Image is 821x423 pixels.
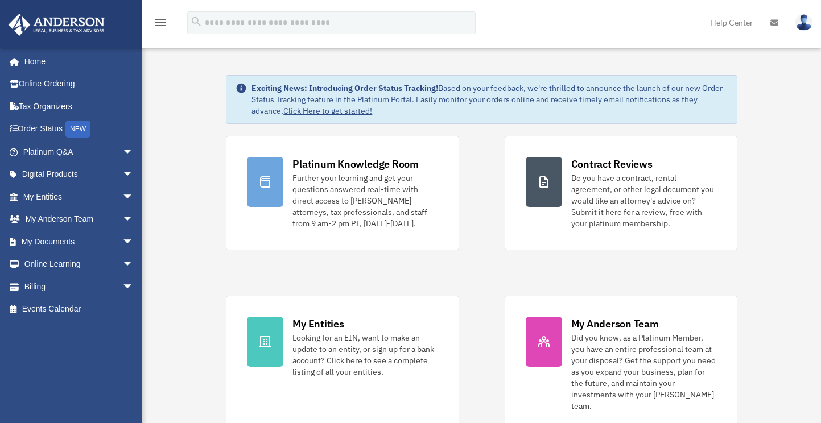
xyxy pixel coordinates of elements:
div: Based on your feedback, we're thrilled to announce the launch of our new Order Status Tracking fe... [251,82,727,117]
span: arrow_drop_down [122,253,145,276]
a: Events Calendar [8,298,151,321]
span: arrow_drop_down [122,230,145,254]
span: arrow_drop_down [122,163,145,186]
a: Online Learningarrow_drop_down [8,253,151,276]
div: Do you have a contract, rental agreement, or other legal document you would like an attorney's ad... [571,172,716,229]
div: NEW [65,121,90,138]
div: Platinum Knowledge Room [292,157,419,171]
div: Contract Reviews [571,157,653,171]
a: Click Here to get started! [283,106,372,116]
strong: Exciting News: Introducing Order Status Tracking! [251,83,438,93]
a: menu [154,20,167,30]
img: Anderson Advisors Platinum Portal [5,14,108,36]
a: Billingarrow_drop_down [8,275,151,298]
a: Platinum Knowledge Room Further your learning and get your questions answered real-time with dire... [226,136,459,250]
img: User Pic [795,14,812,31]
a: Order StatusNEW [8,118,151,141]
a: Contract Reviews Do you have a contract, rental agreement, or other legal document you would like... [505,136,737,250]
a: Digital Productsarrow_drop_down [8,163,151,186]
a: My Anderson Teamarrow_drop_down [8,208,151,231]
span: arrow_drop_down [122,275,145,298]
div: Looking for an EIN, want to make an update to an entity, or sign up for a bank account? Click her... [292,332,438,378]
i: menu [154,16,167,30]
div: My Anderson Team [571,317,659,331]
a: Tax Organizers [8,95,151,118]
a: Home [8,50,145,73]
div: Did you know, as a Platinum Member, you have an entire professional team at your disposal? Get th... [571,332,716,412]
span: arrow_drop_down [122,208,145,231]
i: search [190,15,203,28]
a: My Documentsarrow_drop_down [8,230,151,253]
span: arrow_drop_down [122,185,145,209]
span: arrow_drop_down [122,140,145,164]
a: Platinum Q&Aarrow_drop_down [8,140,151,163]
a: My Entitiesarrow_drop_down [8,185,151,208]
div: My Entities [292,317,344,331]
div: Further your learning and get your questions answered real-time with direct access to [PERSON_NAM... [292,172,438,229]
a: Online Ordering [8,73,151,96]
